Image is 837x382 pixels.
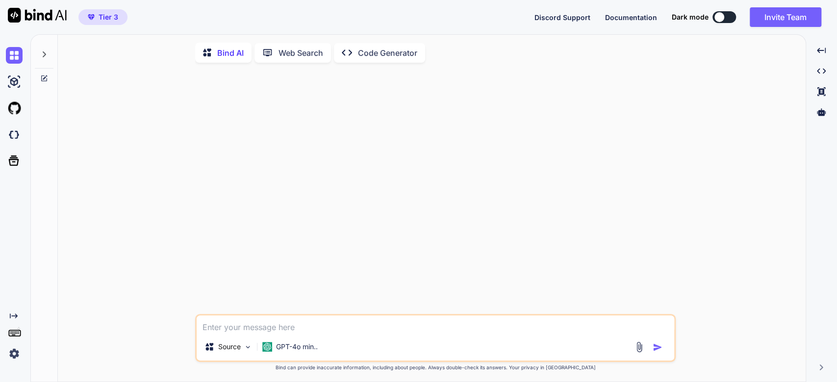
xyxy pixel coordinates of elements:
[750,7,821,27] button: Invite Team
[8,8,67,23] img: Bind AI
[279,47,323,59] p: Web Search
[6,100,23,117] img: githubLight
[6,345,23,362] img: settings
[217,47,244,59] p: Bind AI
[262,342,272,352] img: GPT-4o mini
[605,13,657,22] span: Documentation
[6,73,23,90] img: ai-studio
[672,12,709,22] span: Dark mode
[534,12,590,23] button: Discord Support
[99,12,118,22] span: Tier 3
[244,343,252,351] img: Pick Models
[88,14,95,20] img: premium
[78,9,127,25] button: premiumTier 3
[634,341,645,353] img: attachment
[358,47,417,59] p: Code Generator
[218,342,241,352] p: Source
[6,126,23,143] img: darkCloudIdeIcon
[534,13,590,22] span: Discord Support
[6,47,23,64] img: chat
[276,342,318,352] p: GPT-4o min..
[195,364,676,371] p: Bind can provide inaccurate information, including about people. Always double-check its answers....
[605,12,657,23] button: Documentation
[653,342,662,352] img: icon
